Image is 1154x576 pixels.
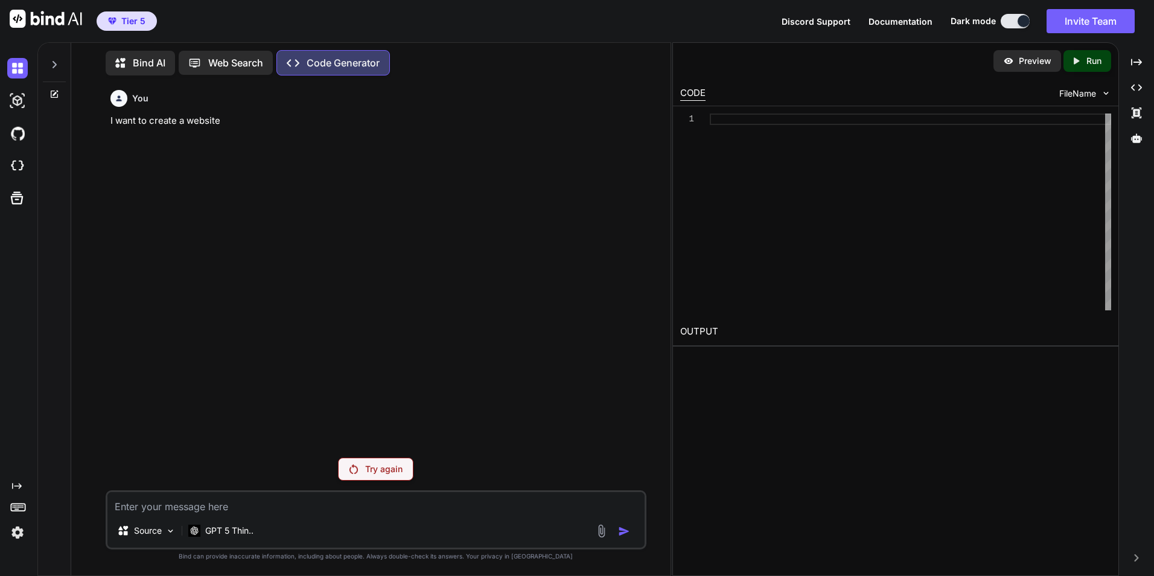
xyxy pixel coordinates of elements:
img: githubDark [7,123,28,144]
span: Dark mode [951,15,996,27]
img: attachment [595,524,608,538]
img: preview [1003,56,1014,66]
h6: You [132,92,148,104]
span: Discord Support [782,16,850,27]
button: Documentation [869,15,932,28]
img: Pick Models [165,526,176,536]
img: darkChat [7,58,28,78]
span: Documentation [869,16,932,27]
h2: OUTPUT [673,318,1118,346]
img: chevron down [1101,88,1111,98]
p: Run [1086,55,1101,67]
button: Discord Support [782,15,850,28]
p: Bind can provide inaccurate information, including about people. Always double-check its answers.... [106,552,646,561]
img: cloudideIcon [7,156,28,176]
img: Retry [349,464,358,474]
p: Bind AI [133,56,165,70]
img: premium [108,18,116,25]
p: Try again [365,463,403,475]
p: Source [134,525,162,537]
span: FileName [1059,88,1096,100]
button: Invite Team [1047,9,1135,33]
p: Web Search [208,56,263,70]
img: Bind AI [10,10,82,28]
p: I want to create a website [110,114,644,128]
img: icon [618,525,630,537]
p: Preview [1019,55,1051,67]
div: 1 [680,114,694,125]
p: Code Generator [307,56,380,70]
p: GPT 5 Thin.. [205,525,253,537]
button: premiumTier 5 [97,11,157,31]
div: CODE [680,86,706,101]
span: Tier 5 [121,15,145,27]
img: settings [7,522,28,543]
img: GPT 5 Thinking High [188,525,200,536]
img: darkAi-studio [7,91,28,111]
